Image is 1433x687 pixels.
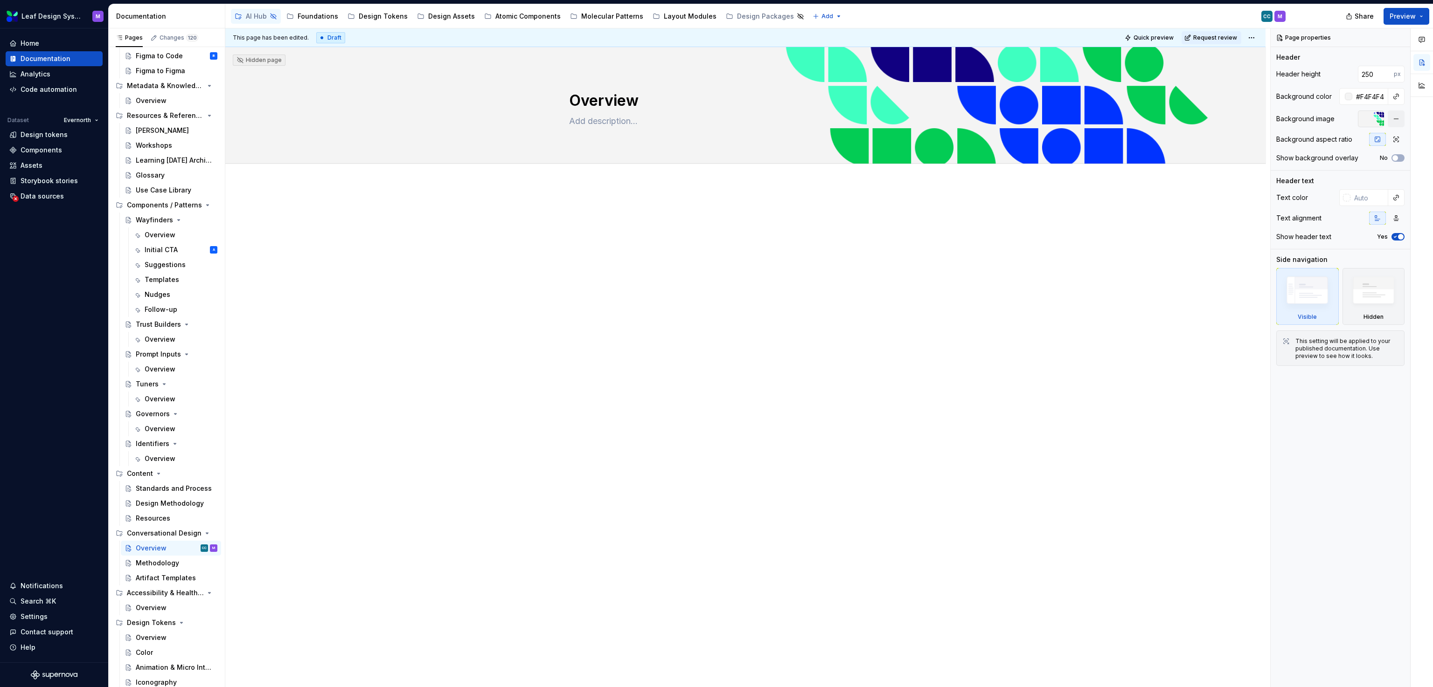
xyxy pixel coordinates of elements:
a: Figma to Figma [121,63,221,78]
span: Request review [1193,34,1237,41]
button: Help [6,640,103,655]
div: Follow-up [145,305,177,314]
a: Identifiers [121,436,221,451]
div: Tuners [136,379,159,389]
textarea: Overview [567,89,920,112]
a: Artifact Templates [121,570,221,585]
div: Design Tokens [359,12,408,21]
div: Glossary [136,171,165,180]
a: Storybook stories [6,173,103,188]
div: Prompt Inputs [136,350,181,359]
div: Documentation [116,12,221,21]
a: Overview [130,392,221,406]
div: Foundations [298,12,338,21]
a: Glossary [121,168,221,183]
div: CC [1263,13,1271,20]
div: Overview [145,394,175,404]
a: Overview [130,451,221,466]
button: Add [810,10,845,23]
div: Search ⌘K [21,597,56,606]
a: Atomic Components [480,9,564,24]
a: Suggestions [130,257,221,272]
div: Page tree [231,7,808,26]
a: Trust Builders [121,317,221,332]
div: Storybook stories [21,176,78,185]
a: [PERSON_NAME] [121,123,221,138]
div: Design Packages [737,12,794,21]
a: Analytics [6,67,103,82]
a: Code automation [6,82,103,97]
div: Metadata & Knowledge Systems [112,78,221,93]
button: Request review [1182,31,1241,44]
a: Learning [DATE] Archives [121,153,221,168]
a: Tuners [121,377,221,392]
button: Contact support [6,625,103,639]
div: Help [21,643,35,652]
div: Design tokens [21,130,68,139]
div: Overview [145,364,175,374]
div: Hidden [1343,268,1405,325]
div: M [1278,13,1282,20]
div: Components / Patterns [112,198,221,213]
div: Templates [145,275,179,284]
a: Animation & Micro Interactions [121,660,221,675]
div: Workshops [136,141,172,150]
a: Layout Modules [649,9,720,24]
div: Side navigation [1276,255,1328,264]
div: Overview [136,603,167,612]
a: Overview [130,421,221,436]
a: Design Packages [722,9,808,24]
div: Standards and Process [136,484,212,493]
a: OverviewCCM [121,541,221,556]
div: Design Methodology [136,499,204,508]
a: Wayfinders [121,213,221,227]
div: Show background overlay [1276,153,1358,163]
div: Overview [145,335,175,344]
div: Design Tokens [127,618,176,627]
div: Overview [145,424,175,433]
a: Workshops [121,138,221,153]
a: Overview [121,93,221,108]
a: Overview [130,332,221,347]
a: Foundations [283,9,342,24]
div: Content [127,469,153,478]
div: Overview [145,454,175,463]
div: Leaf Design System [21,12,81,21]
div: A [213,245,215,254]
a: Data sources [6,189,103,204]
div: Visible [1298,313,1317,321]
div: Settings [21,612,48,621]
div: Home [21,39,39,48]
a: AI Hub [231,9,281,24]
div: Header text [1276,176,1314,185]
div: AI Hub [246,12,267,21]
div: Assets [21,161,42,170]
div: Suggestions [145,260,186,269]
button: Notifications [6,578,103,593]
div: Header [1276,53,1300,62]
div: Artifact Templates [136,573,196,583]
a: Resources [121,511,221,526]
div: Animation & Micro Interactions [136,663,213,672]
a: Use Case Library [121,183,221,198]
div: Overview [145,230,175,240]
div: Visible [1276,268,1339,325]
div: Code automation [21,85,77,94]
div: Contact support [21,627,73,637]
div: Hidden page [237,56,282,64]
div: Governors [136,409,170,419]
div: Background color [1276,92,1332,101]
div: Header height [1276,69,1321,79]
div: Molecular Patterns [581,12,643,21]
a: Overview [121,600,221,615]
div: Dataset [7,117,29,124]
div: Learning [DATE] Archives [136,156,213,165]
span: 120 [186,34,198,41]
svg: Supernova Logo [31,670,77,680]
div: Identifiers [136,439,169,448]
input: Auto [1350,189,1388,206]
div: Changes [160,34,198,41]
button: Evernorth [60,114,103,127]
label: No [1380,154,1388,162]
div: M [96,13,100,20]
